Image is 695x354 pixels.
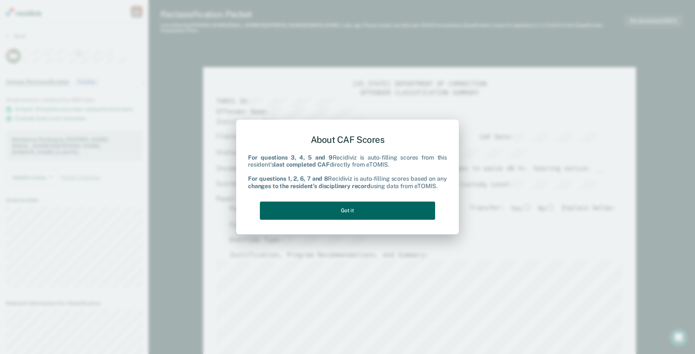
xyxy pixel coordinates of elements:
[248,176,328,183] b: For questions 1, 2, 6, 7 and 8
[248,183,371,190] b: changes to the resident's disciplinary record
[274,161,329,168] b: last completed CAF
[248,154,333,161] b: For questions 3, 4, 5 and 9
[260,201,435,220] button: Got it
[248,154,447,190] div: Recidiviz is auto-filling scores from this resident's directly from eTOMIS. Recidiviz is auto-fil...
[248,128,447,151] div: About CAF Scores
